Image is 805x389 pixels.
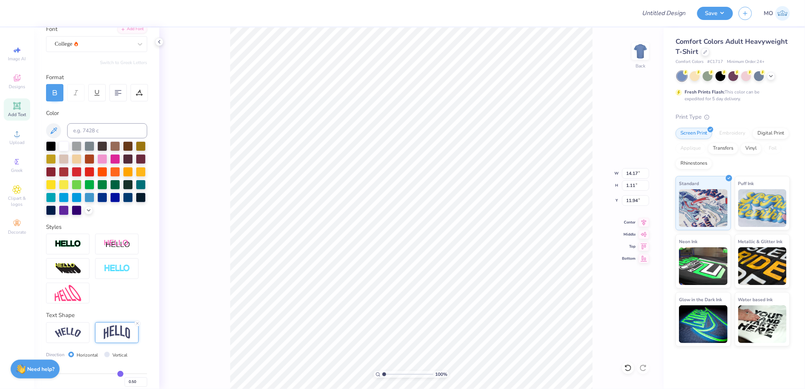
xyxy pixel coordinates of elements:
span: Puff Ink [738,179,754,187]
div: Text Shape [46,311,147,320]
div: Format [46,73,148,82]
span: Water based Ink [738,296,773,303]
div: Vinyl [740,143,762,154]
span: Metallic & Glitter Ink [738,237,783,245]
span: Direction [46,351,65,358]
label: Horizontal [77,352,99,358]
img: Neon Ink [679,247,728,285]
span: Middle [622,232,636,237]
div: Styles [46,223,147,231]
img: Negative Space [104,264,130,273]
img: Arc [55,328,81,338]
strong: Fresh Prints Flash: [685,89,725,95]
div: Screen Print [676,128,712,139]
div: Print Type [676,113,790,121]
span: Decorate [8,229,26,235]
button: Save [697,7,733,20]
div: Rhinestones [676,158,712,169]
img: Glow in the Dark Ink [679,305,728,343]
img: Water based Ink [738,305,787,343]
span: Top [622,244,636,249]
img: Mirabelle Olis [775,6,790,21]
img: Free Distort [55,285,81,301]
img: 3d Illusion [55,263,81,275]
span: Greek [11,167,23,173]
img: Arch [104,325,130,340]
img: Standard [679,189,728,227]
img: Metallic & Glitter Ink [738,247,787,285]
img: Shadow [104,239,130,249]
div: Color [46,109,147,118]
div: Transfers [708,143,738,154]
div: Add Font [117,25,147,34]
img: Stroke [55,240,81,248]
span: Bottom [622,256,636,261]
div: This color can be expedited for 5 day delivery. [685,89,777,102]
span: Standard [679,179,699,187]
span: Neon Ink [679,237,697,245]
label: Font [46,25,57,34]
img: Back [633,44,648,59]
label: Vertical [112,352,128,358]
span: Minimum Order: 24 + [727,59,765,65]
span: 100 % [435,371,447,378]
div: Digital Print [753,128,789,139]
span: Image AI [8,56,26,62]
span: Add Text [8,112,26,118]
div: Foil [764,143,782,154]
a: MO [764,6,790,21]
span: # C1717 [707,59,723,65]
div: Applique [676,143,706,154]
span: Comfort Colors [676,59,703,65]
span: Center [622,220,636,225]
span: MO [764,9,773,18]
div: Embroidery [714,128,750,139]
span: Glow in the Dark Ink [679,296,722,303]
img: Puff Ink [738,189,787,227]
strong: Need help? [28,366,55,373]
button: Switch to Greek Letters [100,60,147,66]
input: Untitled Design [636,6,691,21]
span: Comfort Colors Adult Heavyweight T-Shirt [676,37,788,56]
span: Designs [9,84,25,90]
span: Clipart & logos [4,195,30,207]
div: Back [636,63,645,69]
input: e.g. 7428 c [67,123,147,138]
span: Upload [9,139,25,145]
